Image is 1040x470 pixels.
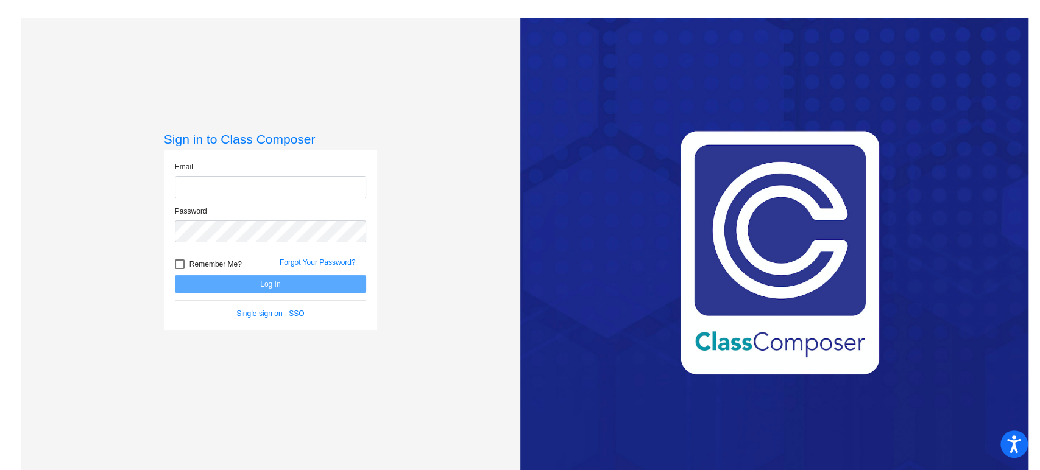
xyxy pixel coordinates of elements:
[164,132,377,147] h3: Sign in to Class Composer
[175,206,207,217] label: Password
[175,161,193,172] label: Email
[236,309,304,318] a: Single sign on - SSO
[280,258,356,267] a: Forgot Your Password?
[189,257,242,272] span: Remember Me?
[175,275,366,293] button: Log In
